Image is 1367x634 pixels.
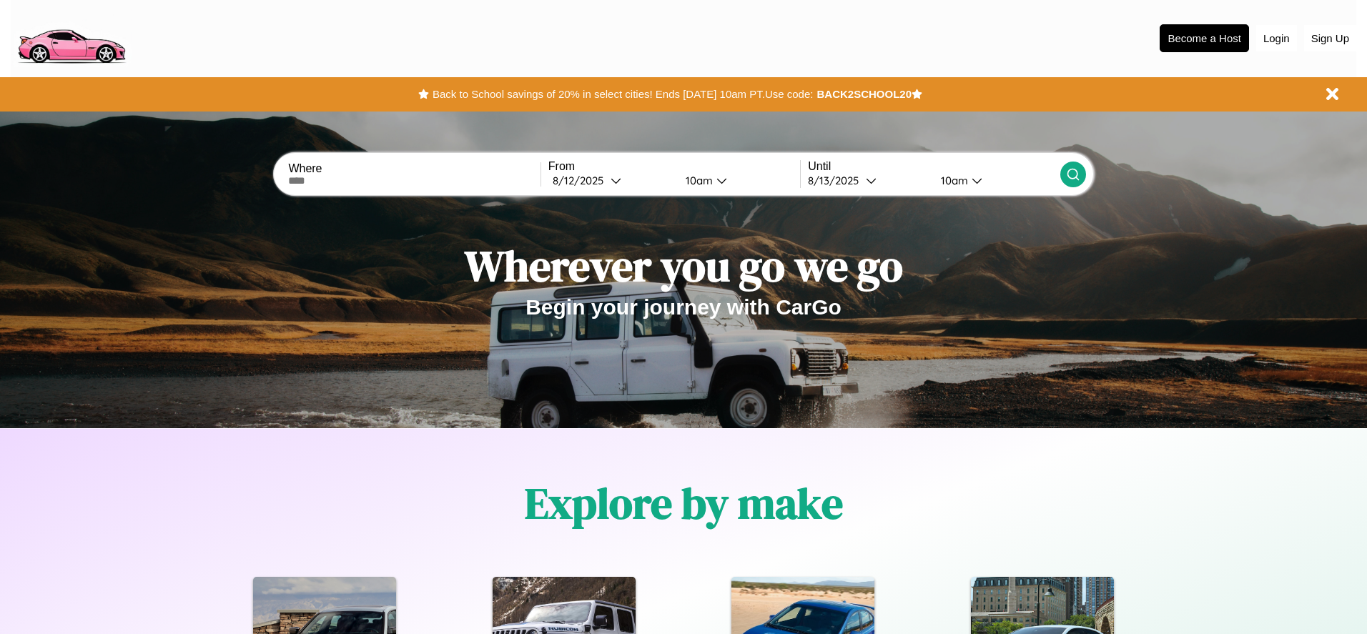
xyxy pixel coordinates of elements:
div: 8 / 12 / 2025 [553,174,611,187]
h1: Explore by make [525,474,843,533]
label: Until [808,160,1060,173]
button: Login [1256,25,1297,51]
button: Back to School savings of 20% in select cities! Ends [DATE] 10am PT.Use code: [429,84,816,104]
b: BACK2SCHOOL20 [816,88,912,100]
img: logo [11,7,132,67]
button: Become a Host [1160,24,1249,52]
label: From [548,160,800,173]
button: 10am [674,173,800,188]
div: 10am [934,174,972,187]
div: 8 / 13 / 2025 [808,174,866,187]
label: Where [288,162,540,175]
div: 10am [678,174,716,187]
button: Sign Up [1304,25,1356,51]
button: 8/12/2025 [548,173,674,188]
button: 10am [929,173,1060,188]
